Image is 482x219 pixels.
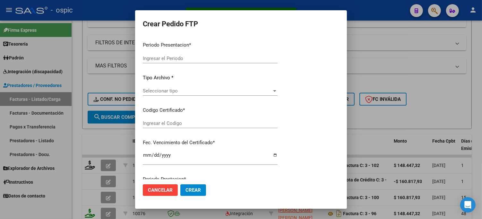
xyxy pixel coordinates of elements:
p: Fec. Vencimiento del Certificado [143,139,278,146]
span: Cancelar [148,187,173,193]
span: Seleccionar tipo [143,88,272,94]
h2: Crear Pedido FTP [143,18,339,30]
span: Crear [185,187,201,193]
p: Codigo Certificado [143,107,278,114]
button: Cancelar [143,184,178,196]
p: Periodo Prestacion [143,176,278,183]
button: Crear [180,184,206,196]
p: Tipo Archivo * [143,74,278,82]
div: Open Intercom Messenger [460,197,476,213]
p: Periodo Presentacion [143,41,278,49]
